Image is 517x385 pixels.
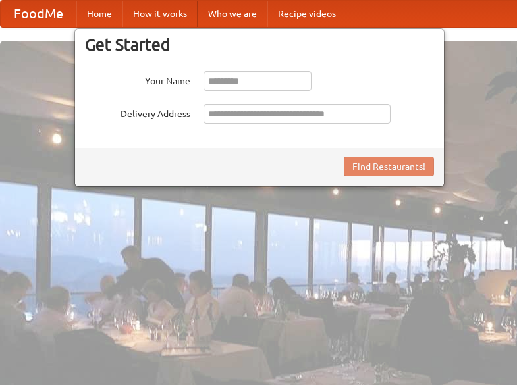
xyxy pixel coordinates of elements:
[85,35,434,55] h3: Get Started
[267,1,346,27] a: Recipe videos
[344,157,434,176] button: Find Restaurants!
[1,1,76,27] a: FoodMe
[122,1,198,27] a: How it works
[198,1,267,27] a: Who we are
[76,1,122,27] a: Home
[85,71,190,88] label: Your Name
[85,104,190,120] label: Delivery Address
